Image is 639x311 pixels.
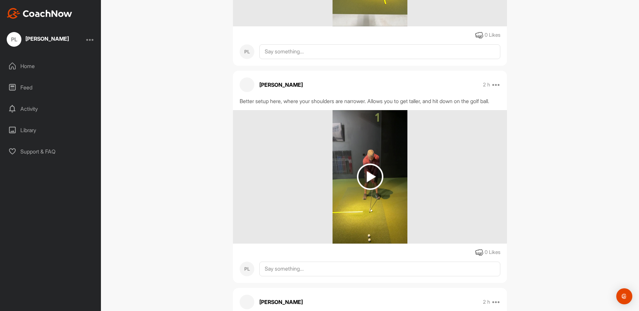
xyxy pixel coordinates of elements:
[259,298,303,306] p: [PERSON_NAME]
[616,288,632,304] div: Open Intercom Messenger
[485,31,500,39] div: 0 Likes
[4,143,98,160] div: Support & FAQ
[259,81,303,89] p: [PERSON_NAME]
[240,262,254,276] div: PL
[7,8,72,19] img: CoachNow
[483,81,490,88] p: 2 h
[25,36,69,41] div: [PERSON_NAME]
[4,122,98,138] div: Library
[333,110,407,244] img: media
[7,32,21,47] div: PL
[4,79,98,96] div: Feed
[4,100,98,117] div: Activity
[483,299,490,305] p: 2 h
[240,44,254,59] div: PL
[357,164,383,190] img: play
[485,249,500,256] div: 0 Likes
[4,58,98,74] div: Home
[240,97,500,105] div: Better setup here, where your shoulders are narrower. Allows you to get taller, and hit down on t...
